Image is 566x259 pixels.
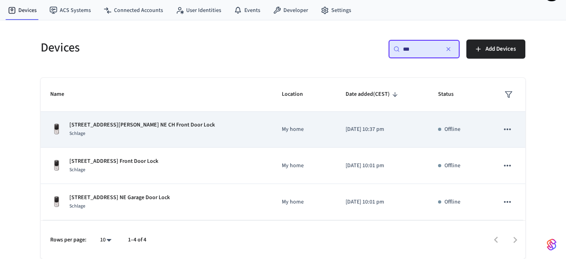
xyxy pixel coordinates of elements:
span: Schlage [69,166,85,173]
p: My home [282,125,326,134]
p: My home [282,162,326,170]
span: Schlage [69,130,85,137]
p: Offline [444,198,460,206]
p: Offline [444,162,460,170]
span: Date added(CEST) [346,88,400,101]
img: Yale Assure Touchscreen Wifi Smart Lock, Satin Nickel, Front [50,159,63,172]
p: [STREET_ADDRESS][PERSON_NAME] NE CH Front Door Lock [69,121,215,129]
span: Schlage [69,203,85,210]
p: [DATE] 10:37 pm [346,125,419,134]
p: My home [282,198,326,206]
table: sticky table [41,41,525,220]
span: Status [438,88,464,101]
a: Events [228,3,267,18]
button: Add Devices [466,40,525,59]
div: 10 [96,234,115,246]
p: 1–4 of 4 [128,236,146,244]
p: Offline [444,125,460,134]
a: Devices [2,3,43,18]
p: [STREET_ADDRESS] NE Garage Door Lock [69,194,170,202]
p: [DATE] 10:01 pm [346,198,419,206]
span: Add Devices [485,44,516,54]
p: [STREET_ADDRESS] Front Door Lock [69,157,158,166]
a: ACS Systems [43,3,97,18]
p: [DATE] 10:01 pm [346,162,419,170]
span: Location [282,88,313,101]
img: SeamLogoGradient.69752ec5.svg [547,238,556,251]
a: Settings [314,3,358,18]
p: Rows per page: [50,236,86,244]
img: Yale Assure Touchscreen Wifi Smart Lock, Satin Nickel, Front [50,196,63,208]
a: Connected Accounts [97,3,169,18]
h5: Devices [41,40,278,56]
a: Developer [267,3,314,18]
img: Yale Assure Touchscreen Wifi Smart Lock, Satin Nickel, Front [50,123,63,136]
span: Name [50,88,75,101]
a: User Identities [169,3,228,18]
